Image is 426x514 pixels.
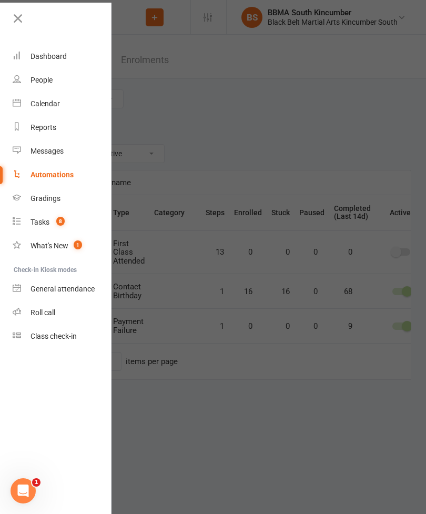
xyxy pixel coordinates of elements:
div: Automations [31,170,74,179]
div: Dashboard [31,52,67,61]
div: Messages [31,147,64,155]
div: Gradings [31,194,60,203]
div: Reports [31,123,56,132]
a: Dashboard [13,45,112,68]
span: 1 [32,478,40,487]
a: Calendar [13,92,112,116]
a: Messages [13,139,112,163]
div: Calendar [31,99,60,108]
div: What's New [31,241,68,250]
a: Tasks 8 [13,210,112,234]
span: 1 [74,240,82,249]
div: Tasks [31,218,49,226]
div: Roll call [31,308,55,317]
span: 8 [56,217,65,226]
div: Class check-in [31,332,77,340]
a: Roll call [13,301,112,325]
div: People [31,76,53,84]
a: Reports [13,116,112,139]
a: Class kiosk mode [13,325,112,348]
a: General attendance kiosk mode [13,277,112,301]
a: Gradings [13,187,112,210]
a: Automations [13,163,112,187]
iframe: Intercom live chat [11,478,36,503]
a: What's New1 [13,234,112,258]
div: General attendance [31,285,95,293]
a: People [13,68,112,92]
